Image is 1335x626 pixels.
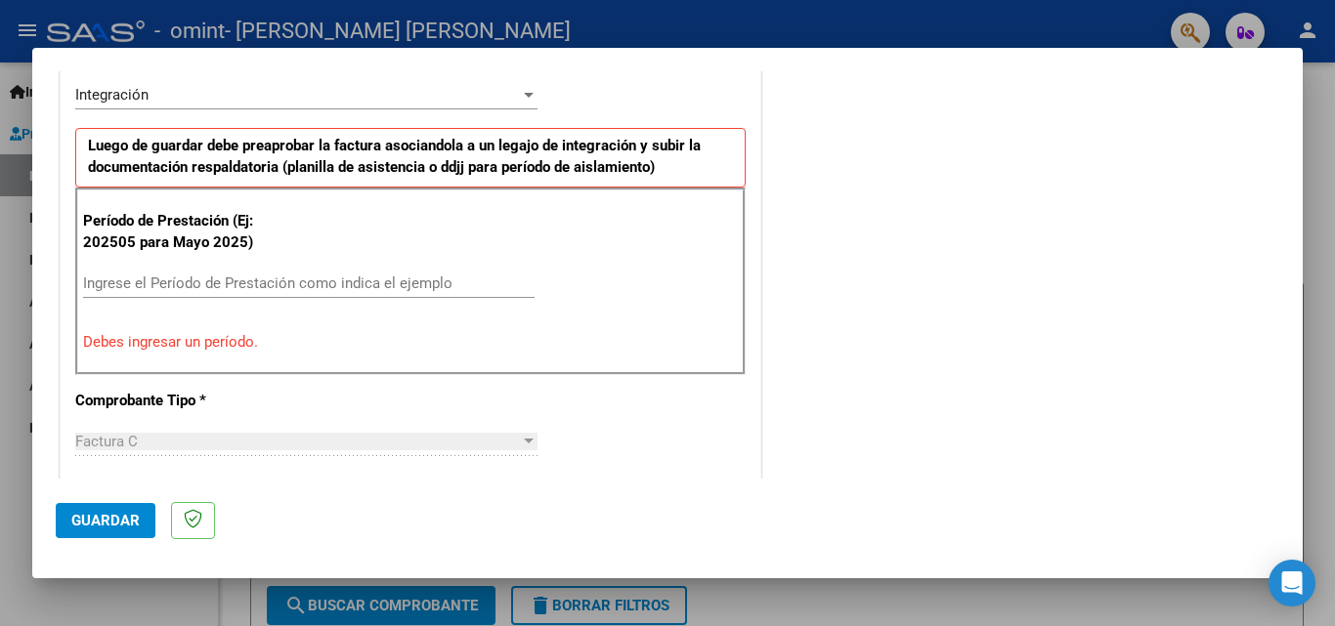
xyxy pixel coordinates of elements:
span: Guardar [71,512,140,529]
button: Guardar [56,503,155,538]
p: Comprobante Tipo * [75,390,277,412]
span: Integración [75,86,149,104]
strong: Luego de guardar debe preaprobar la factura asociandola a un legajo de integración y subir la doc... [88,137,701,177]
p: Debes ingresar un período. [83,331,738,354]
p: Período de Prestación (Ej: 202505 para Mayo 2025) [83,210,280,254]
span: Factura C [75,433,138,450]
div: Open Intercom Messenger [1269,560,1315,606]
